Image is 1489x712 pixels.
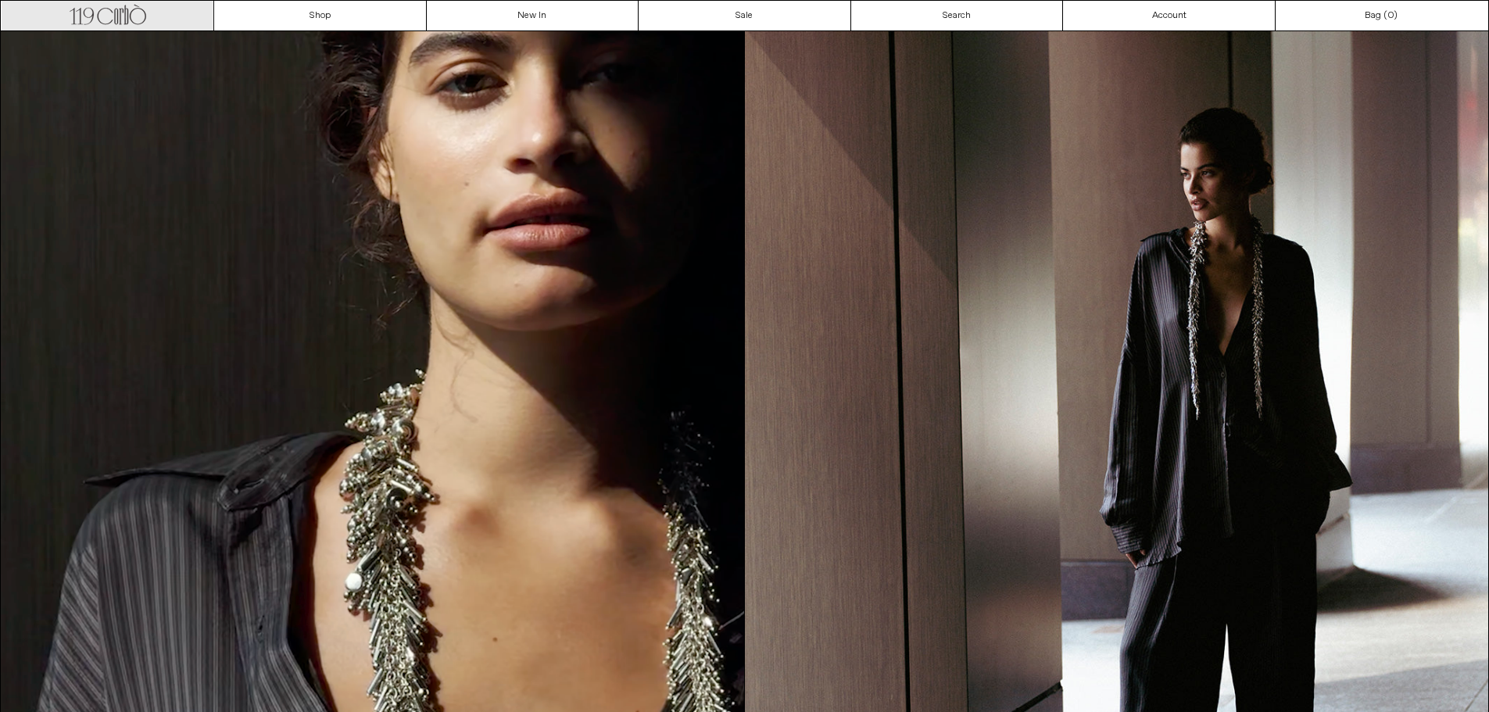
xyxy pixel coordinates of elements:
a: Account [1063,1,1276,30]
a: Bag () [1276,1,1488,30]
a: Search [851,1,1064,30]
a: Shop [214,1,427,30]
a: Sale [639,1,851,30]
a: New In [427,1,639,30]
span: 0 [1387,9,1394,22]
span: ) [1387,9,1398,23]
